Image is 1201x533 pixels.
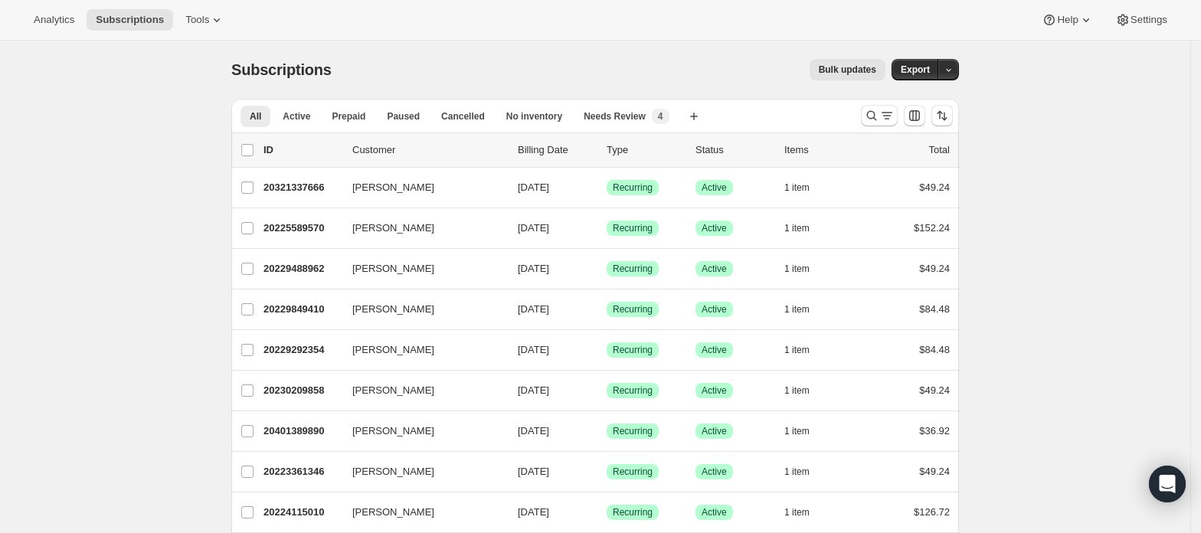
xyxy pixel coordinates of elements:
[613,181,653,194] span: Recurring
[263,217,950,239] div: 20225589570[PERSON_NAME][DATE]SuccessRecurringSuccessActive1 item$152.24
[819,64,876,76] span: Bulk updates
[702,181,727,194] span: Active
[613,263,653,275] span: Recurring
[352,423,434,439] span: [PERSON_NAME]
[283,110,310,123] span: Active
[919,466,950,477] span: $49.24
[784,502,826,523] button: 1 item
[702,384,727,397] span: Active
[263,142,340,158] p: ID
[613,384,653,397] span: Recurring
[263,180,340,195] p: 20321337666
[343,338,496,362] button: [PERSON_NAME]
[343,459,496,484] button: [PERSON_NAME]
[784,299,826,320] button: 1 item
[784,263,810,275] span: 1 item
[919,181,950,193] span: $49.24
[613,344,653,356] span: Recurring
[506,110,562,123] span: No inventory
[352,342,434,358] span: [PERSON_NAME]
[613,506,653,518] span: Recurring
[263,302,340,317] p: 20229849410
[518,506,549,518] span: [DATE]
[784,461,826,482] button: 1 item
[263,258,950,280] div: 20229488962[PERSON_NAME][DATE]SuccessRecurringSuccessActive1 item$49.24
[914,222,950,234] span: $152.24
[613,303,653,316] span: Recurring
[518,181,549,193] span: [DATE]
[263,420,950,442] div: 20401389890[PERSON_NAME][DATE]SuccessRecurringSuccessActive1 item$36.92
[702,344,727,356] span: Active
[682,106,706,127] button: Create new view
[784,506,810,518] span: 1 item
[1106,9,1176,31] button: Settings
[658,110,663,123] span: 4
[518,344,549,355] span: [DATE]
[352,142,506,158] p: Customer
[96,14,164,26] span: Subscriptions
[263,339,950,361] div: 20229292354[PERSON_NAME][DATE]SuccessRecurringSuccessActive1 item$84.48
[25,9,83,31] button: Analytics
[263,464,340,479] p: 20223361346
[914,506,950,518] span: $126.72
[343,216,496,240] button: [PERSON_NAME]
[784,222,810,234] span: 1 item
[343,297,496,322] button: [PERSON_NAME]
[518,466,549,477] span: [DATE]
[784,303,810,316] span: 1 item
[263,261,340,276] p: 20229488962
[352,302,434,317] span: [PERSON_NAME]
[931,105,953,126] button: Sort the results
[584,110,646,123] span: Needs Review
[810,59,885,80] button: Bulk updates
[904,105,925,126] button: Customize table column order and visibility
[784,177,826,198] button: 1 item
[784,181,810,194] span: 1 item
[332,110,365,123] span: Prepaid
[901,64,930,76] span: Export
[702,222,727,234] span: Active
[263,383,340,398] p: 20230209858
[1057,14,1078,26] span: Help
[613,425,653,437] span: Recurring
[784,380,826,401] button: 1 item
[263,342,340,358] p: 20229292354
[352,261,434,276] span: [PERSON_NAME]
[352,180,434,195] span: [PERSON_NAME]
[919,384,950,396] span: $49.24
[919,344,950,355] span: $84.48
[613,466,653,478] span: Recurring
[518,303,549,315] span: [DATE]
[607,142,683,158] div: Type
[861,105,898,126] button: Search and filter results
[263,502,950,523] div: 20224115010[PERSON_NAME][DATE]SuccessRecurringSuccessActive1 item$126.72
[784,466,810,478] span: 1 item
[343,378,496,403] button: [PERSON_NAME]
[263,221,340,236] p: 20225589570
[518,142,594,158] p: Billing Date
[263,177,950,198] div: 20321337666[PERSON_NAME][DATE]SuccessRecurringSuccessActive1 item$49.24
[784,339,826,361] button: 1 item
[263,142,950,158] div: IDCustomerBilling DateTypeStatusItemsTotal
[784,425,810,437] span: 1 item
[1032,9,1102,31] button: Help
[518,425,549,437] span: [DATE]
[352,505,434,520] span: [PERSON_NAME]
[250,110,261,123] span: All
[352,464,434,479] span: [PERSON_NAME]
[263,461,950,482] div: 20223361346[PERSON_NAME][DATE]SuccessRecurringSuccessActive1 item$49.24
[263,505,340,520] p: 20224115010
[87,9,173,31] button: Subscriptions
[919,425,950,437] span: $36.92
[387,110,420,123] span: Paused
[34,14,74,26] span: Analytics
[919,263,950,274] span: $49.24
[929,142,950,158] p: Total
[176,9,234,31] button: Tools
[1149,466,1186,502] div: Open Intercom Messenger
[263,299,950,320] div: 20229849410[PERSON_NAME][DATE]SuccessRecurringSuccessActive1 item$84.48
[185,14,209,26] span: Tools
[784,217,826,239] button: 1 item
[784,142,861,158] div: Items
[231,61,332,78] span: Subscriptions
